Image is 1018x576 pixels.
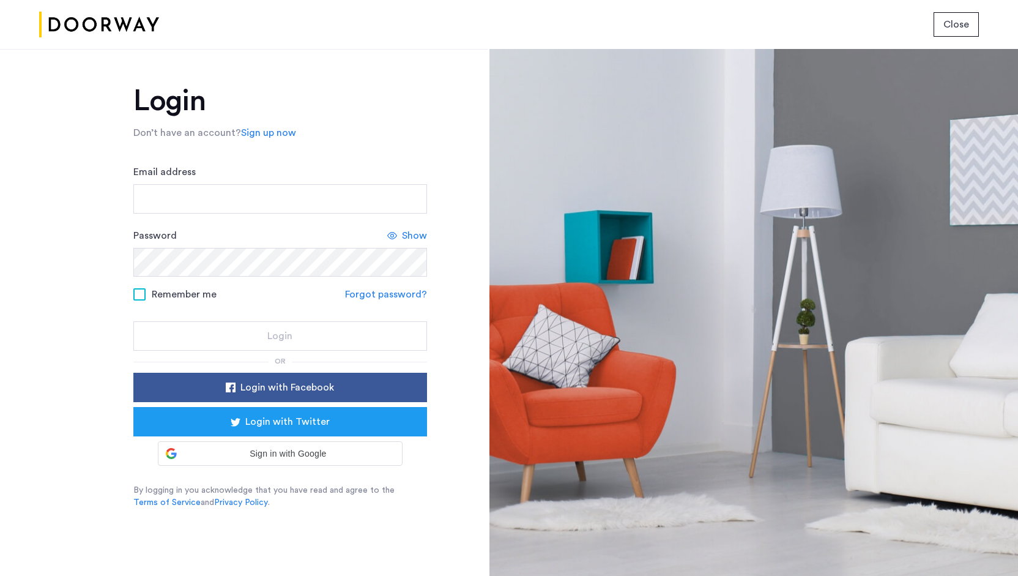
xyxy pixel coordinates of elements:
button: button [934,12,979,37]
span: Remember me [152,287,217,302]
span: or [275,357,286,365]
span: Don’t have an account? [133,128,241,138]
span: Login [267,329,292,343]
span: Close [943,17,969,32]
a: Forgot password? [345,287,427,302]
a: Terms of Service [133,496,201,509]
img: logo [39,2,159,48]
p: By logging in you acknowledge that you have read and agree to the and . [133,484,427,509]
button: button [133,407,427,436]
div: Sign in with Google [158,441,403,466]
button: button [133,321,427,351]
span: Show [402,228,427,243]
span: Login with Twitter [245,414,330,429]
label: Password [133,228,177,243]
a: Privacy Policy [214,496,268,509]
a: Sign up now [241,125,296,140]
h1: Login [133,86,427,116]
label: Email address [133,165,196,179]
button: button [133,373,427,402]
span: Sign in with Google [182,447,395,460]
span: Login with Facebook [240,380,334,395]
